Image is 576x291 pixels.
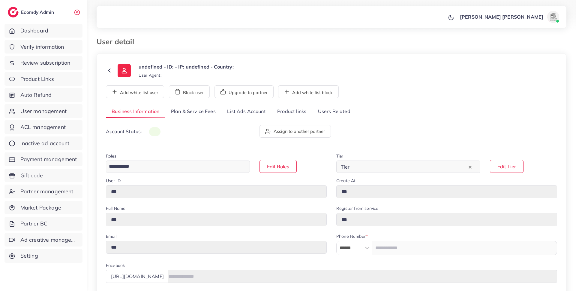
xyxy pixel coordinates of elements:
[106,105,165,118] a: Business Information
[259,160,297,173] button: Edit Roles
[221,105,271,118] a: List Ads Account
[107,162,242,171] input: Search for option
[4,217,82,231] a: Partner BC
[336,161,480,173] div: Search for option
[469,163,472,170] button: Clear Selected
[20,139,70,147] span: Inactive ad account
[336,178,355,184] label: Create At
[20,236,78,244] span: Ad creative management
[4,120,82,134] a: ACL management
[352,162,467,171] input: Search for option
[312,105,356,118] a: Users Related
[4,24,82,38] a: Dashboard
[4,56,82,70] a: Review subscription
[20,220,48,228] span: Partner BC
[106,161,250,173] div: Search for option
[106,85,164,98] button: Add white list user
[278,85,339,98] button: Add white list block
[20,27,48,35] span: Dashboard
[4,201,82,215] a: Market Package
[97,37,139,46] h3: User detail
[20,43,64,51] span: Verify information
[4,72,82,86] a: Product Links
[336,153,343,159] label: Tier
[106,233,116,239] label: Email
[336,205,378,211] label: Register from service
[139,63,234,70] p: undefined - ID: - IP: undefined - Country:
[118,64,131,77] img: ic-user-info.36bf1079.svg
[106,153,116,159] label: Roles
[20,123,66,131] span: ACL management
[20,252,38,260] span: Setting
[21,9,55,15] h2: Ecomdy Admin
[336,233,368,239] label: Phone Number
[4,152,82,166] a: Payment management
[20,172,43,179] span: Gift code
[4,88,82,102] a: Auto Refund
[4,233,82,247] a: Ad creative management
[340,162,351,171] span: Tier
[106,128,160,135] p: Account Status:
[106,205,125,211] label: Full Name
[460,13,543,20] p: [PERSON_NAME] [PERSON_NAME]
[20,188,73,195] span: Partner management
[165,105,221,118] a: Plan & Service Fees
[20,75,54,83] span: Product Links
[4,185,82,198] a: Partner management
[259,125,331,138] button: Assign to another partner
[8,7,19,17] img: logo
[271,105,312,118] a: Product links
[547,11,559,23] img: avatar
[214,85,274,98] button: Upgrade to partner
[4,40,82,54] a: Verify information
[139,72,161,78] small: User Agent:
[490,160,523,173] button: Edit Tier
[20,204,61,212] span: Market Package
[4,249,82,263] a: Setting
[20,91,52,99] span: Auto Refund
[106,178,121,184] label: User ID
[169,85,210,98] button: Block user
[106,262,125,268] label: Facebook
[4,169,82,182] a: Gift code
[20,155,77,163] span: Payment management
[4,136,82,150] a: Inactive ad account
[20,59,70,67] span: Review subscription
[8,7,55,17] a: logoEcomdy Admin
[457,11,562,23] a: [PERSON_NAME] [PERSON_NAME]avatar
[20,107,67,115] span: User management
[106,270,169,283] div: [URL][DOMAIN_NAME]
[4,104,82,118] a: User management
